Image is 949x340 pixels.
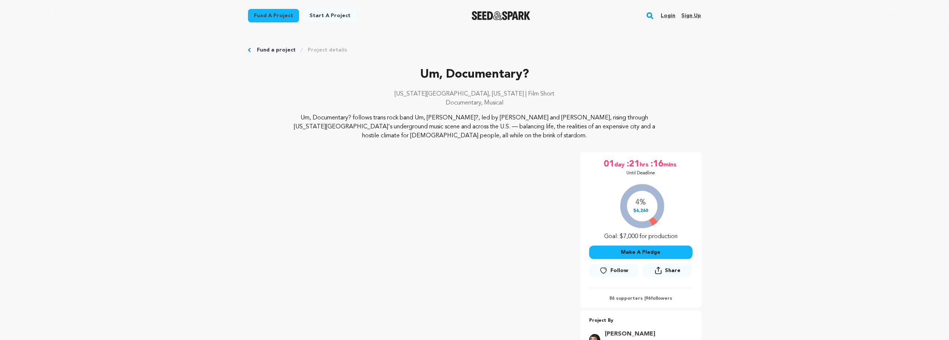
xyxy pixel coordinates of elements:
span: :21 [626,158,640,170]
span: hrs [640,158,650,170]
a: Seed&Spark Homepage [472,11,530,20]
span: 01 [604,158,614,170]
p: Until Deadline [626,170,655,176]
button: Make A Pledge [589,246,692,259]
span: Share [665,267,681,274]
p: Project By [589,316,692,325]
a: Fund a project [257,46,296,54]
span: mins [663,158,678,170]
span: Follow [610,267,628,274]
img: Seed&Spark Logo Dark Mode [472,11,530,20]
a: Follow [589,264,638,277]
a: Sign up [681,10,701,22]
p: Um, Documentary? [248,66,701,84]
a: Goto Luca Bella Sisino profile [605,330,688,339]
p: Documentary, Musical [248,99,701,107]
span: day [614,158,626,170]
p: [US_STATE][GEOGRAPHIC_DATA], [US_STATE] | Film Short [248,90,701,99]
button: Share [643,263,692,277]
a: Project details [308,46,347,54]
span: Share [643,263,692,280]
a: Login [661,10,675,22]
a: Start a project [304,9,356,22]
span: 96 [645,296,651,301]
a: Fund a project [248,9,299,22]
p: Um, Documentary? follows trans rock band Um, [PERSON_NAME]?, led by [PERSON_NAME] and [PERSON_NAM... [293,113,656,140]
span: :16 [650,158,663,170]
p: 86 supporters | followers [589,296,692,302]
div: Breadcrumb [248,46,701,54]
